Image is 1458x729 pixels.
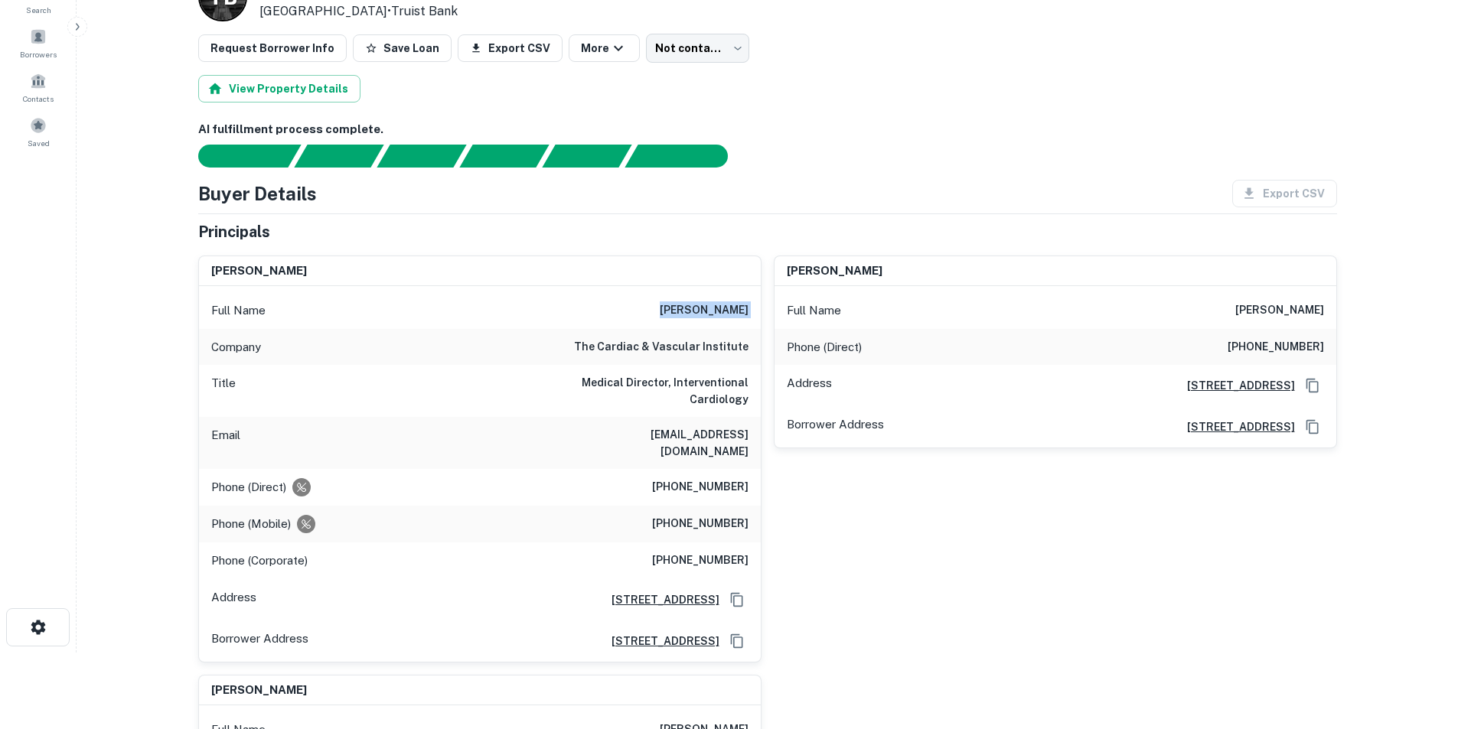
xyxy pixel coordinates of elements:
p: Phone (Corporate) [211,552,308,570]
h6: Medical Director, Interventional Cardiology [565,374,749,408]
span: Saved [28,137,50,149]
div: Your request is received and processing... [294,145,383,168]
h4: Buyer Details [198,180,317,207]
h6: [PERSON_NAME] [211,682,307,699]
div: Documents found, AI parsing details... [377,145,466,168]
a: Saved [5,111,72,152]
span: Borrowers [20,48,57,60]
a: Borrowers [5,22,72,63]
h6: [PHONE_NUMBER] [652,515,749,533]
button: View Property Details [198,75,360,103]
div: Requests to not be contacted at this number [297,515,315,533]
p: Phone (Direct) [211,478,286,496]
p: Full Name [211,301,266,320]
button: Save Loan [353,34,452,62]
p: [GEOGRAPHIC_DATA] • [259,2,508,21]
p: Title [211,374,236,408]
p: Email [211,426,240,460]
h6: [PERSON_NAME] [787,262,882,280]
h6: [PERSON_NAME] [660,301,749,320]
span: Contacts [23,93,54,105]
div: Not contacted [646,34,749,63]
h6: [PERSON_NAME] [211,262,307,280]
p: Borrower Address [787,415,884,438]
h6: [PHONE_NUMBER] [652,552,749,570]
a: [STREET_ADDRESS] [1175,418,1295,435]
div: Principals found, AI now looking for contact information... [459,145,549,168]
button: Copy Address [726,588,749,611]
div: Sending borrower request to AI... [180,145,295,168]
iframe: Chat Widget [1381,607,1458,680]
a: [STREET_ADDRESS] [599,591,719,608]
button: Request Borrower Info [198,34,347,62]
p: Address [787,374,832,397]
h6: AI fulfillment process complete. [198,121,1337,138]
button: Copy Address [1301,415,1324,438]
p: Phone (Direct) [787,338,862,356]
h6: [PHONE_NUMBER] [652,478,749,496]
h6: the cardiac & vascular institute [574,338,749,356]
h6: [PHONE_NUMBER] [1228,338,1324,356]
h5: Principals [198,220,270,243]
p: Borrower Address [211,630,308,653]
button: Copy Address [726,630,749,653]
a: Contacts [5,67,72,108]
p: Company [211,338,261,356]
div: Principals found, still searching for contact information. This may take time... [542,145,631,168]
button: More [569,34,640,62]
a: [STREET_ADDRESS] [599,633,719,649]
button: Copy Address [1301,374,1324,397]
button: Export CSV [458,34,563,62]
p: Full Name [787,301,841,320]
a: [STREET_ADDRESS] [1175,377,1295,394]
a: Truist Bank [391,4,458,18]
p: Phone (Mobile) [211,515,291,533]
h6: [EMAIL_ADDRESS][DOMAIN_NAME] [565,426,749,460]
span: Search [26,4,51,16]
p: Address [211,588,256,611]
div: AI fulfillment process complete. [625,145,746,168]
h6: [PERSON_NAME] [1235,301,1324,320]
div: Requests to not be contacted at this number [292,478,311,496]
